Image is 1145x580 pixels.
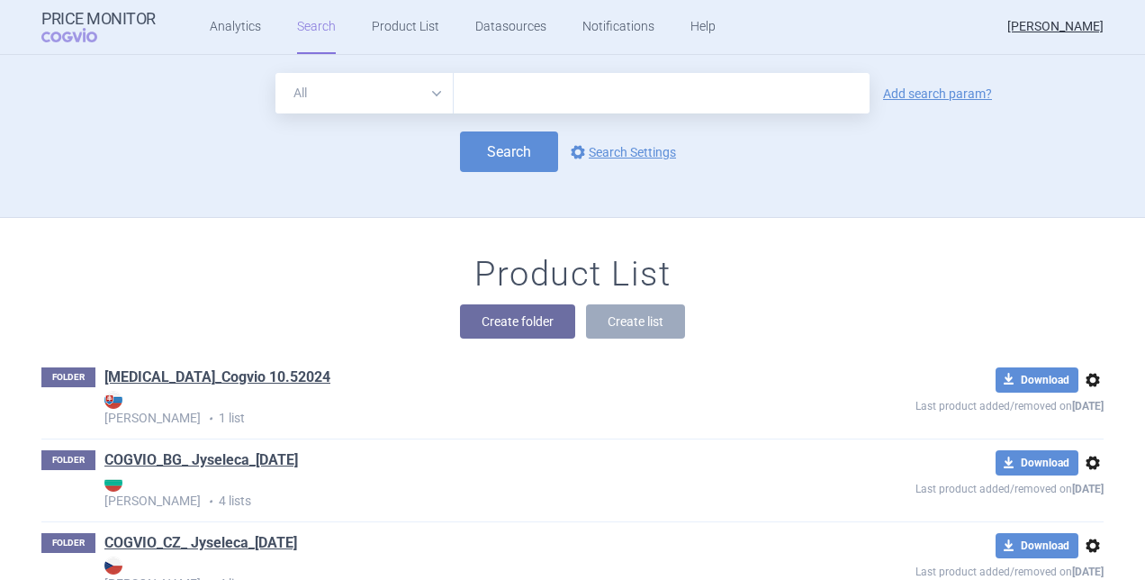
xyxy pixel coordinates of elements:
strong: [PERSON_NAME] [104,391,785,425]
h1: Product List [474,254,671,295]
button: Create list [586,304,685,339]
a: COGVIO_BG_ Jyseleca_[DATE] [104,450,298,470]
h1: COGVIO_CZ_ Jyseleca_19.11.2021 [104,533,297,557]
img: BG [104,474,122,492]
strong: [PERSON_NAME] [104,474,785,508]
button: Search [460,131,558,172]
button: Download [996,367,1078,393]
i: • [201,493,219,511]
a: Search Settings [567,141,676,163]
strong: [DATE] [1072,566,1104,578]
p: Last product added/removed on [785,476,1104,498]
img: SK [104,391,122,409]
p: FOLDER [41,367,95,387]
a: COGVIO_CZ_ Jyseleca_[DATE] [104,533,297,553]
strong: [DATE] [1072,400,1104,412]
span: COGVIO [41,28,122,42]
p: FOLDER [41,533,95,553]
button: Create folder [460,304,575,339]
p: 1 list [104,391,785,428]
a: Add search param? [883,87,992,100]
h1: COGVIO_BG_ Jyseleca_19.11.2021 [104,450,298,474]
i: • [201,410,219,428]
a: [MEDICAL_DATA]_Cogvio 10.52024 [104,367,330,387]
a: Price MonitorCOGVIO [41,10,156,44]
h1: Alprolix_Cogvio 10.52024 [104,367,330,391]
p: FOLDER [41,450,95,470]
button: Download [996,533,1078,558]
strong: [DATE] [1072,483,1104,495]
img: CZ [104,557,122,575]
p: 4 lists [104,474,785,511]
button: Download [996,450,1078,476]
strong: Price Monitor [41,10,156,28]
p: Last product added/removed on [785,393,1104,415]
